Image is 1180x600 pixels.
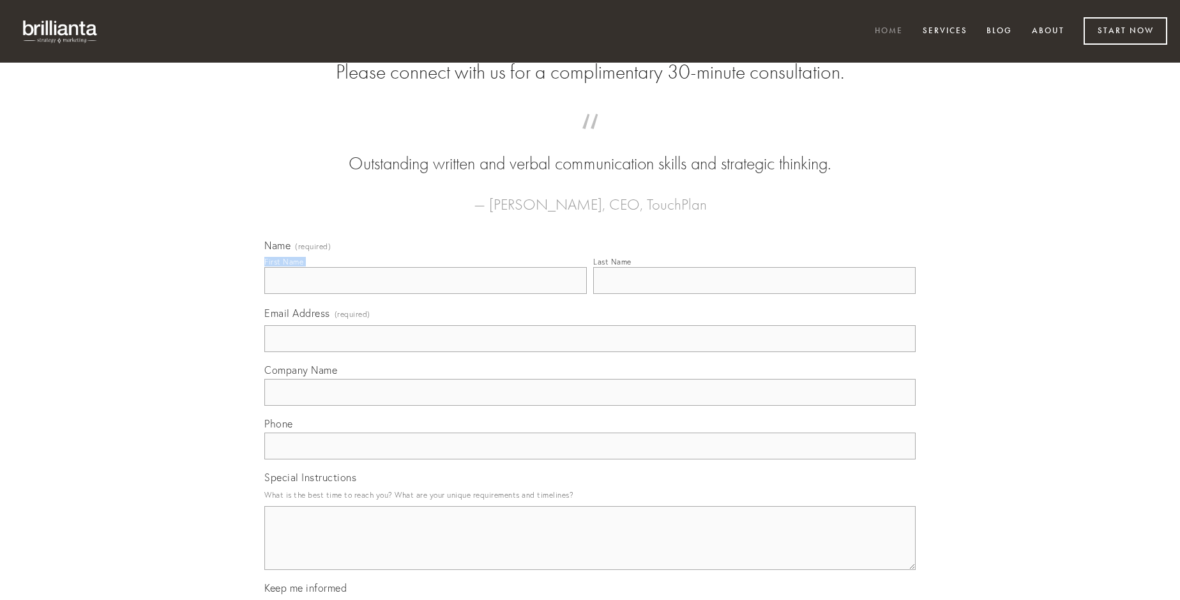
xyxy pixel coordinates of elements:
[264,257,303,266] div: First Name
[264,364,337,376] span: Company Name
[1024,21,1073,42] a: About
[335,305,370,323] span: (required)
[264,581,347,594] span: Keep me informed
[285,127,895,151] span: “
[285,176,895,217] figcaption: — [PERSON_NAME], CEO, TouchPlan
[593,257,632,266] div: Last Name
[264,239,291,252] span: Name
[914,21,976,42] a: Services
[13,13,109,50] img: brillianta - research, strategy, marketing
[264,417,293,430] span: Phone
[1084,17,1167,45] a: Start Now
[264,471,356,484] span: Special Instructions
[264,486,916,504] p: What is the best time to reach you? What are your unique requirements and timelines?
[295,243,331,250] span: (required)
[285,127,895,176] blockquote: Outstanding written and verbal communication skills and strategic thinking.
[866,21,911,42] a: Home
[264,307,330,319] span: Email Address
[978,21,1020,42] a: Blog
[264,60,916,84] h2: Please connect with us for a complimentary 30-minute consultation.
